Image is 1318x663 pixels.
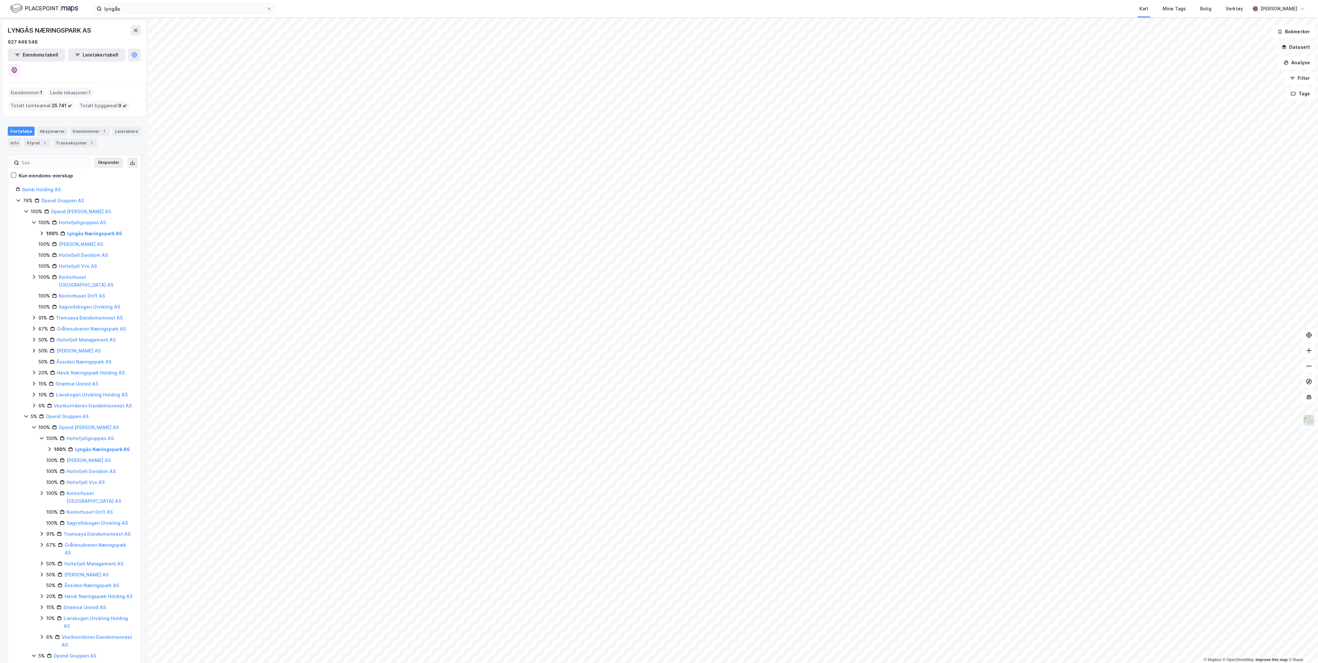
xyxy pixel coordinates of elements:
[75,447,130,452] a: Lyngås Næringspark AS
[67,490,121,504] a: Kontorhuset [GEOGRAPHIC_DATA] AS
[57,370,125,375] a: Høvik Næringspark Holding AS
[57,359,111,364] a: Åssiden Næringspark AS
[46,633,53,641] div: 6%
[1286,632,1318,663] iframe: Chat Widget
[31,413,37,420] div: 5%
[1223,658,1254,662] a: OpenStreetMap
[46,582,56,589] div: 50%
[8,25,92,36] div: LYNGÅS NÆRINGSPARK AS
[1278,56,1315,69] button: Analyse
[46,519,58,527] div: 100%
[46,230,58,237] div: 100%
[59,241,103,247] a: [PERSON_NAME] AS
[46,414,89,419] a: Dpend Gruppen AS
[38,391,47,399] div: 10%
[46,593,56,600] div: 20%
[10,3,78,14] img: logo.f888ab2527a4732fd821a326f86c7f29.svg
[47,88,93,98] div: Leide lokasjoner :
[57,326,126,331] a: Gråterudveien Næringspark AS
[46,468,58,475] div: 100%
[59,263,97,269] a: Holtefjell Vvs AS
[67,509,113,515] a: Kontorhuset Drift AS
[38,219,50,226] div: 100%
[46,435,58,442] div: 100%
[8,88,45,98] div: Eiendommer :
[1226,5,1243,13] div: Verktøy
[67,436,114,441] a: Holtefjellgruppen AS
[1284,72,1315,85] button: Filter
[67,520,128,526] a: Sagvollskogen Utvikling AS
[65,542,126,555] a: Gråterudveien Næringspark AS
[54,446,66,453] div: 100%
[38,292,50,300] div: 100%
[8,48,65,61] button: Eiendomstabell
[38,652,45,660] div: 5%
[1139,5,1148,13] div: Kart
[59,425,119,430] a: Dpend [PERSON_NAME] AS
[19,158,90,168] input: Søk
[38,424,50,431] div: 100%
[24,138,50,147] div: Styret
[1276,41,1315,54] button: Datasett
[102,4,267,14] input: Søk på adresse, matrikkel, gårdeiere, leietakere eller personer
[46,530,55,538] div: 91%
[38,262,50,270] div: 100%
[46,571,56,579] div: 50%
[38,273,50,281] div: 100%
[1303,414,1315,426] img: Z
[59,274,113,288] a: Kontorhuset [GEOGRAPHIC_DATA] AS
[41,140,48,146] div: 1
[8,100,75,111] div: Totalt tomteareal :
[38,314,47,322] div: 91%
[38,336,48,344] div: 50%
[89,89,91,97] span: 1
[40,89,42,97] span: 1
[67,231,122,236] a: Lyngås Næringspark AS
[101,128,107,134] div: 1
[59,304,120,310] a: Sagvollskogen Utvikling AS
[65,594,132,599] a: Høvik Næringspark Holding AS
[59,252,108,258] a: Holtefjell Eiendom AS
[38,325,48,333] div: 67%
[54,653,96,658] a: Dpend Gruppen AS
[67,479,105,485] a: Holtefjell Vvs AS
[77,100,130,111] div: Totalt byggareal :
[22,187,61,192] a: Semb Holding AS
[67,458,111,463] a: [PERSON_NAME] AS
[112,127,141,136] div: Leietakere
[8,127,35,136] div: Portefølje
[38,402,45,410] div: 6%
[64,572,109,577] a: [PERSON_NAME] AS
[38,303,50,311] div: 100%
[59,293,105,299] a: Kontorhuset Drift AS
[46,508,58,516] div: 100%
[1272,25,1315,38] button: Bokmerker
[38,380,47,388] div: 15%
[56,315,123,321] a: Tromsøya Eiendomsinvest AS
[118,102,127,110] span: 0 ㎡
[38,240,50,248] div: 100%
[64,561,123,566] a: Holtefjell Management AS
[46,615,55,622] div: 10%
[63,605,106,610] a: Strømsø United AS
[70,127,110,136] div: Eiendommer
[54,403,132,408] a: Vestkorridoren Eiendomsinvest AS
[1256,658,1288,662] a: Improve this map
[53,138,97,147] div: Transaksjoner
[1204,658,1221,662] a: Mapbox
[56,381,98,386] a: Strømsø United AS
[52,102,72,110] span: 25 741 ㎡
[94,158,123,168] button: Ekspander
[1200,5,1211,13] div: Bolig
[88,140,95,146] div: 1
[23,197,33,205] div: 76%
[8,138,21,147] div: Info
[57,348,101,353] a: [PERSON_NAME] AS
[38,251,50,259] div: 100%
[62,634,132,647] a: Vestkorridoren Eiendomsinvest AS
[64,583,119,588] a: Åssiden Næringspark AS
[59,220,106,225] a: Holtefjellgruppen AS
[41,198,84,203] a: Dpend Gruppen AS
[64,616,128,629] a: Lierskogen Utvikling Holding AS
[1260,5,1297,13] div: [PERSON_NAME]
